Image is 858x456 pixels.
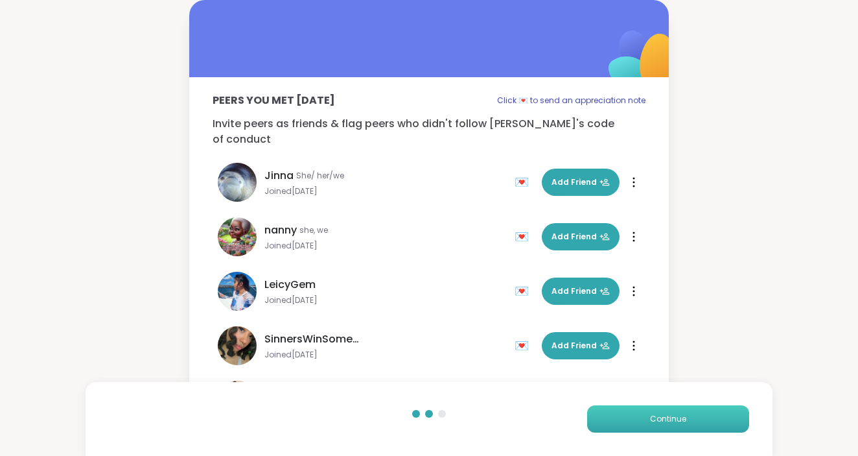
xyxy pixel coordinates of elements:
[213,93,335,108] p: Peers you met [DATE]
[587,405,749,433] button: Continue
[218,381,257,420] img: GabGirl412
[264,350,507,360] span: Joined [DATE]
[299,225,328,235] span: she, we
[218,326,257,365] img: SinnersWinSometimes
[542,332,620,359] button: Add Friend
[213,116,645,147] p: Invite peers as friends & flag peers who didn't follow [PERSON_NAME]'s code of conduct
[542,278,620,305] button: Add Friend
[551,285,610,297] span: Add Friend
[218,217,257,256] img: nanny
[515,335,534,356] div: 💌
[264,277,316,293] span: LeicyGem
[542,223,620,250] button: Add Friend
[264,222,297,238] span: nanny
[551,176,610,188] span: Add Friend
[497,93,645,108] p: Click 💌 to send an appreciation note
[218,163,257,202] img: Jinna
[650,413,686,425] span: Continue
[551,340,610,352] span: Add Friend
[264,331,362,347] span: SinnersWinSometimes
[218,272,257,311] img: LeicyGem
[551,231,610,243] span: Add Friend
[264,241,507,251] span: Joined [DATE]
[264,186,507,197] span: Joined [DATE]
[542,169,620,196] button: Add Friend
[296,171,344,181] span: She/ her/we
[264,295,507,306] span: Joined [DATE]
[515,172,534,193] div: 💌
[264,168,294,184] span: Jinna
[515,226,534,247] div: 💌
[515,281,534,302] div: 💌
